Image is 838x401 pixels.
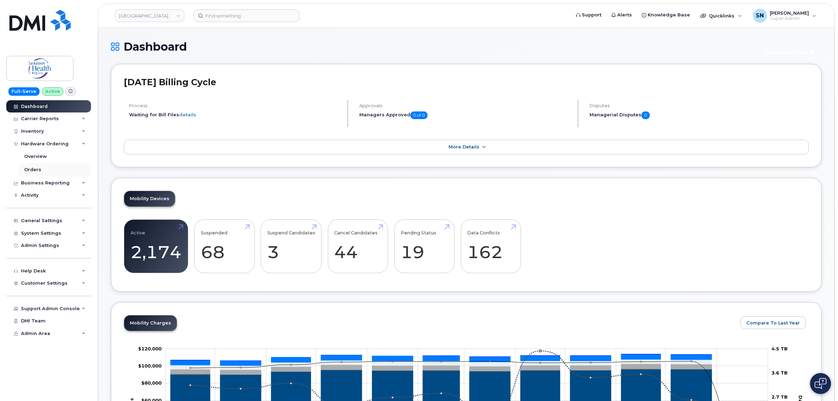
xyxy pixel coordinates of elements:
g: $0 [138,363,162,369]
span: 0 [641,111,650,119]
h2: [DATE] Billing Cycle [124,77,809,87]
span: 0 of 0 [410,111,428,119]
a: Suspend Candidates 3 [267,223,315,269]
a: Pending Status 19 [401,223,448,269]
h1: Dashboard [111,41,755,53]
h5: Managers Approved [359,111,572,119]
g: $0 [138,346,162,351]
button: Compare To Last Year [740,316,806,329]
tspan: $120,000 [138,346,162,351]
a: Mobility Devices [124,191,175,206]
span: Compare To Last Year [746,320,800,326]
h4: Process [129,103,341,108]
a: Mobility Charges [124,315,177,331]
tspan: 4.5 TB [772,346,788,351]
h5: Managerial Disputes [590,111,809,119]
a: Suspended 68 [201,223,248,269]
span: More Details [449,144,479,150]
a: Active 2,174 [131,223,182,269]
li: Waiting for Bill Files [129,111,341,118]
tspan: $100,000 [138,363,162,369]
a: details [179,112,196,117]
a: Cancel Candidates 44 [334,223,381,269]
tspan: $80,000 [141,380,162,386]
button: Customer Card [759,46,822,58]
g: $0 [141,380,162,386]
tspan: 3.6 TB [772,370,788,376]
h4: Disputes [590,103,809,108]
img: Open chat [815,378,826,389]
h4: Approvals [359,103,572,108]
a: Data Conflicts 162 [467,223,514,269]
tspan: 2.7 TB [772,394,788,400]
